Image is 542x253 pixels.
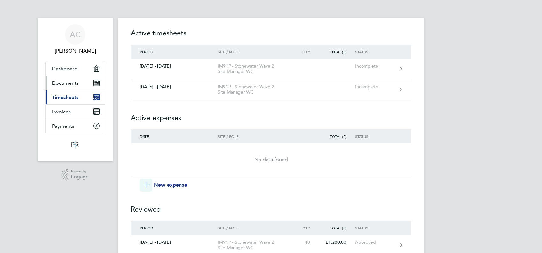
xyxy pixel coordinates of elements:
[355,226,394,230] div: Status
[291,49,319,54] div: Qty
[46,61,105,76] a: Dashboard
[52,94,78,100] span: Timesheets
[52,66,77,72] span: Dashboard
[218,63,291,74] div: IM91P - Stonewater Wave 2, Site Manager WC
[46,119,105,133] a: Payments
[131,156,411,163] div: No data found
[52,123,74,129] span: Payments
[52,80,79,86] span: Documents
[52,109,71,115] span: Invoices
[71,174,89,180] span: Engage
[46,90,105,104] a: Timesheets
[319,226,355,230] div: Total (£)
[131,59,411,79] a: [DATE] - [DATE]IM91P - Stonewater Wave 2, Site Manager WCIncomplete
[38,18,113,161] nav: Main navigation
[140,225,153,230] span: Period
[218,240,291,250] div: IM91P - Stonewater Wave 2, Site Manager WC
[140,179,187,192] button: New expense
[319,134,355,139] div: Total (£)
[131,28,411,45] h2: Active timesheets
[355,84,394,90] div: Incomplete
[131,84,218,90] div: [DATE] - [DATE]
[355,49,394,54] div: Status
[140,49,153,54] span: Period
[62,169,89,181] a: Powered byEngage
[291,240,319,245] div: 40
[70,140,81,150] img: psrsolutions-logo-retina.png
[154,181,187,189] span: New expense
[355,63,394,69] div: Incomplete
[131,79,411,100] a: [DATE] - [DATE]IM91P - Stonewater Wave 2, Site Manager WCIncomplete
[131,240,218,245] div: [DATE] - [DATE]
[70,30,81,39] span: AC
[45,24,105,55] a: AC[PERSON_NAME]
[131,134,218,139] div: Date
[46,105,105,119] a: Invoices
[218,134,291,139] div: Site / Role
[218,49,291,54] div: Site / Role
[355,240,394,245] div: Approved
[291,226,319,230] div: Qty
[71,169,89,174] span: Powered by
[319,49,355,54] div: Total (£)
[45,140,105,150] a: Go to home page
[131,63,218,69] div: [DATE] - [DATE]
[218,84,291,95] div: IM91P - Stonewater Wave 2, Site Manager WC
[355,134,394,139] div: Status
[218,226,291,230] div: Site / Role
[46,76,105,90] a: Documents
[131,192,411,221] h2: Reviewed
[131,100,411,129] h2: Active expenses
[319,240,355,245] div: £1,280.00
[45,47,105,55] span: Andrew Chambers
